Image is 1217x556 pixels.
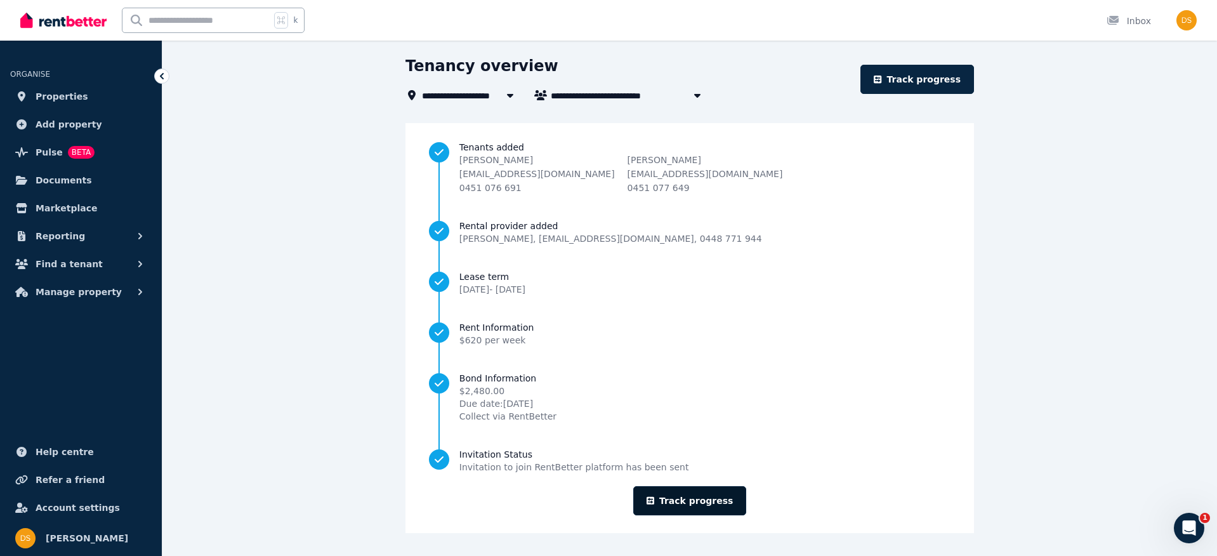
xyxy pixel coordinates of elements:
button: Find a tenant [10,251,152,277]
span: Invitation to join RentBetter platform has been sent [459,461,689,473]
a: Rental provider added[PERSON_NAME], [EMAIL_ADDRESS][DOMAIN_NAME], 0448 771 944 [429,220,951,245]
a: Documents [10,168,152,193]
span: Pulse [36,145,63,160]
span: [PERSON_NAME] [46,531,128,546]
img: Dan Spasojevic [1176,10,1197,30]
a: Track progress [633,486,747,515]
span: Marketplace [36,201,97,216]
span: k [293,15,298,25]
p: [PERSON_NAME] [459,154,615,166]
a: Lease term[DATE]- [DATE] [429,270,951,296]
button: Reporting [10,223,152,249]
span: Find a tenant [36,256,103,272]
button: Manage property [10,279,152,305]
span: Reporting [36,228,85,244]
div: Inbox [1107,15,1151,27]
a: Refer a friend [10,467,152,493]
p: [EMAIL_ADDRESS][DOMAIN_NAME] [628,168,783,180]
span: Account settings [36,500,120,515]
iframe: Intercom live chat [1174,513,1204,543]
span: [PERSON_NAME] , [EMAIL_ADDRESS][DOMAIN_NAME] , 0448 771 944 [459,232,762,245]
span: Rental provider added [459,220,762,232]
img: RentBetter [20,11,107,30]
nav: Progress [429,141,951,473]
a: Properties [10,84,152,109]
a: Tenants added[PERSON_NAME][EMAIL_ADDRESS][DOMAIN_NAME]0451 076 691[PERSON_NAME][EMAIL_ADDRESS][DO... [429,141,951,194]
span: ORGANISE [10,70,50,79]
span: 0451 077 649 [628,183,690,193]
span: Invitation Status [459,448,689,461]
span: Refer a friend [36,472,105,487]
a: Help centre [10,439,152,465]
span: Due date: [DATE] [459,397,556,410]
span: $2,480.00 [459,385,556,397]
span: Documents [36,173,92,188]
span: 1 [1200,513,1210,523]
span: BETA [68,146,95,159]
a: Add property [10,112,152,137]
span: $620 per week [459,335,526,345]
span: Add property [36,117,102,132]
a: Bond Information$2,480.00Due date:[DATE]Collect via RentBetter [429,372,951,423]
span: Rent Information [459,321,534,334]
a: Rent Information$620 per week [429,321,951,347]
h1: Tenancy overview [405,56,558,76]
span: 0451 076 691 [459,183,522,193]
span: Bond Information [459,372,556,385]
p: [PERSON_NAME] [628,154,783,166]
a: Track progress [860,65,974,94]
p: [EMAIL_ADDRESS][DOMAIN_NAME] [459,168,615,180]
span: Lease term [459,270,525,283]
span: Manage property [36,284,122,300]
img: Dan Spasojevic [15,528,36,548]
a: Marketplace [10,195,152,221]
span: Collect via RentBetter [459,410,556,423]
a: PulseBETA [10,140,152,165]
span: [DATE] - [DATE] [459,284,525,295]
span: Properties [36,89,88,104]
a: Invitation StatusInvitation to join RentBetter platform has been sent [429,448,951,473]
span: Tenants added [459,141,951,154]
span: Help centre [36,444,94,460]
a: Account settings [10,495,152,520]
